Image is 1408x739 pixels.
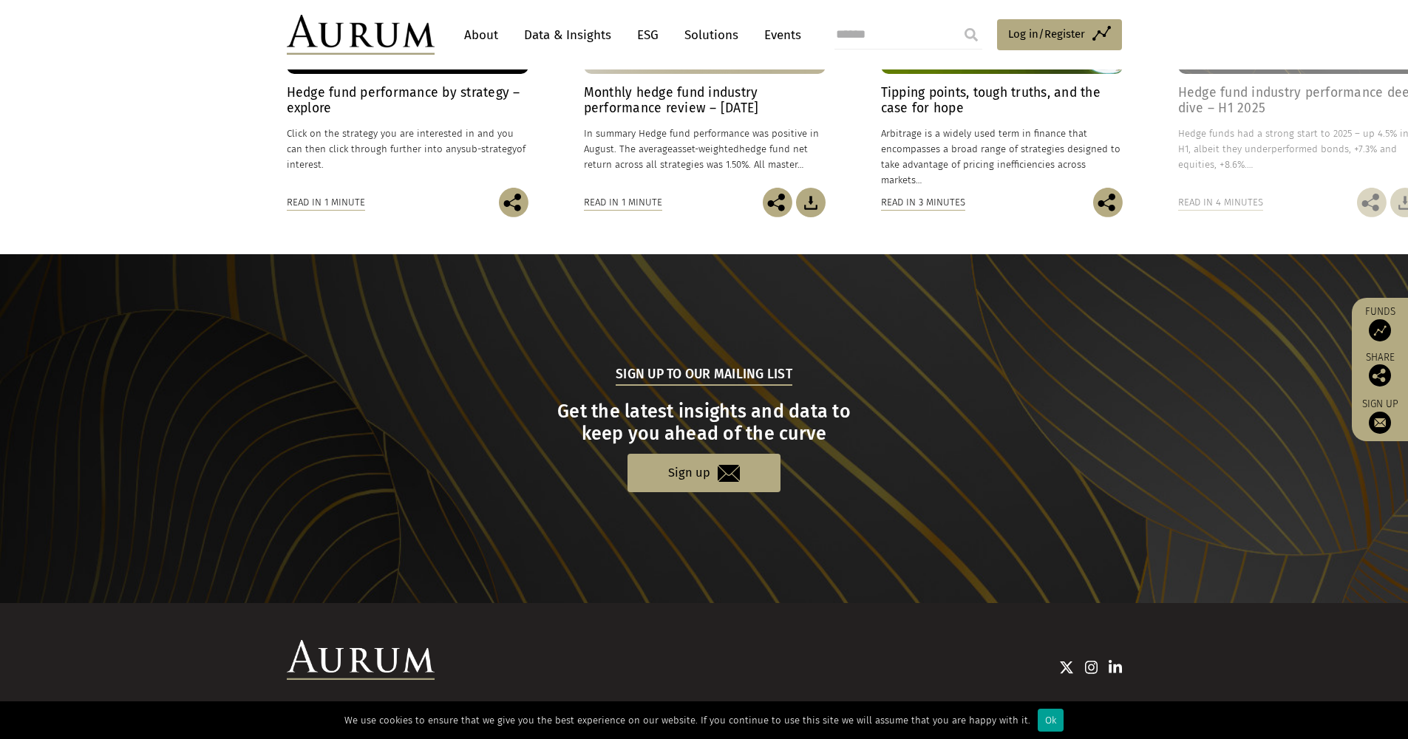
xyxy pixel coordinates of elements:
div: Share [1359,353,1401,386]
h4: Monthly hedge fund industry performance review – [DATE] [584,85,826,116]
img: Instagram icon [1085,660,1098,675]
a: Sign up [1359,398,1401,434]
input: Submit [956,20,986,50]
span: Log in/Register [1008,25,1085,43]
div: Ok [1038,709,1064,732]
div: Read in 3 minutes [881,194,965,211]
img: Share this post [1093,188,1123,217]
a: About [457,21,506,49]
img: Aurum [287,15,435,55]
img: Aurum Logo [287,640,435,680]
img: Share this post [1369,364,1391,386]
a: Data & Insights [517,21,619,49]
a: Log in/Register [997,19,1122,50]
img: Share this post [763,188,792,217]
p: In summary Hedge fund performance was positive in August. The average hedge fund net return acros... [584,126,826,172]
p: Arbitrage is a widely used term in finance that encompasses a broad range of strategies designed ... [881,126,1123,188]
img: Access Funds [1369,319,1391,341]
span: asset-weighted [673,143,739,154]
a: Solutions [677,21,746,49]
div: Read in 4 minutes [1178,194,1263,211]
a: ESG [630,21,666,49]
a: Sign up [628,454,780,491]
div: Read in 1 minute [584,194,662,211]
a: Events [757,21,801,49]
img: Share this post [1357,188,1387,217]
img: Share this post [499,188,528,217]
h5: Sign up to our mailing list [616,365,792,386]
h3: Get the latest insights and data to keep you ahead of the curve [288,401,1120,445]
img: Download Article [796,188,826,217]
h4: Tipping points, tough truths, and the case for hope [881,85,1123,116]
p: Click on the strategy you are interested in and you can then click through further into any of in... [287,126,528,172]
h4: Hedge fund performance by strategy – explore [287,85,528,116]
img: Sign up to our newsletter [1369,412,1391,434]
a: Funds [1359,305,1401,341]
img: Linkedin icon [1109,660,1122,675]
span: sub-strategy [461,143,517,154]
img: Twitter icon [1059,660,1074,675]
div: Read in 1 minute [287,194,365,211]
